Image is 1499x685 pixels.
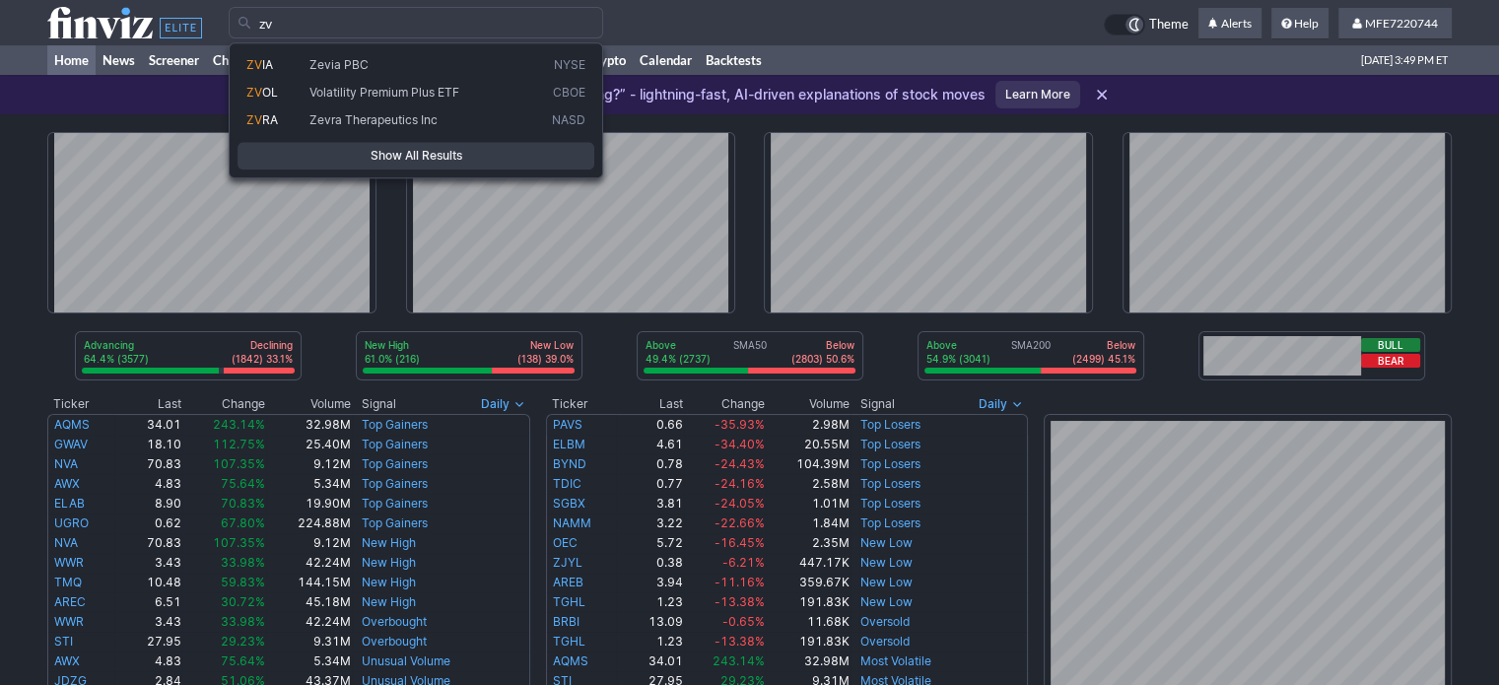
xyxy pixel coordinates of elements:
th: Change [182,394,266,414]
a: NVA [54,535,78,550]
td: 359.67K [766,573,850,592]
p: New High [365,338,420,352]
a: Show All Results [238,142,594,170]
a: Screener [142,45,206,75]
td: 70.83 [114,533,183,553]
td: 5.34M [266,474,351,494]
a: Top Losers [860,417,920,432]
span: Daily [481,394,510,414]
td: 0.38 [616,553,684,573]
td: 10.48 [114,573,183,592]
a: ELAB [54,496,85,511]
span: -11.16% [715,575,765,589]
td: 25.40M [266,435,351,454]
span: 67.80% [221,515,265,530]
a: Crypto [579,45,633,75]
td: 2.35M [766,533,850,553]
a: UGRO [54,515,89,530]
td: 3.22 [616,514,684,533]
a: News [96,45,142,75]
a: Alerts [1198,8,1261,39]
td: 45.18M [266,592,351,612]
td: 18.10 [114,435,183,454]
span: 75.64% [221,476,265,491]
td: 224.88M [266,514,351,533]
td: 191.83K [766,632,850,651]
span: 112.75% [213,437,265,451]
p: (1842) 33.1% [232,352,293,366]
td: 4.83 [114,651,183,671]
button: Signals interval [974,394,1028,414]
span: -24.16% [715,476,765,491]
td: 9.12M [266,533,351,553]
a: AREC [54,594,86,609]
td: 32.98M [266,414,351,435]
td: 0.62 [114,514,183,533]
p: 54.9% (3041) [926,352,990,366]
td: 1.01M [766,494,850,514]
td: 27.95 [114,632,183,651]
td: 4.83 [114,474,183,494]
td: 11.68K [766,612,850,632]
p: Above [646,338,711,352]
td: 3.94 [616,573,684,592]
p: Declining [232,338,293,352]
p: 49.4% (2737) [646,352,711,366]
a: ZJYL [553,555,582,570]
a: WWR [54,555,84,570]
td: 191.83K [766,592,850,612]
td: 5.34M [266,651,351,671]
a: Theme [1104,14,1189,35]
span: 33.98% [221,555,265,570]
span: IA [262,57,273,72]
a: GWAV [54,437,88,451]
span: 75.64% [221,653,265,668]
a: TGHL [553,594,585,609]
a: NAMM [553,515,591,530]
a: New Low [860,594,913,609]
div: SMA50 [644,338,856,368]
td: 32.98M [766,651,850,671]
a: AQMS [553,653,588,668]
td: 0.77 [616,474,684,494]
span: -16.45% [715,535,765,550]
span: 29.23% [221,634,265,649]
span: Volatility Premium Plus ETF [309,85,459,100]
td: 3.43 [114,553,183,573]
a: Top Losers [860,496,920,511]
a: Top Gainers [362,437,428,451]
a: Overbought [362,614,427,629]
td: 9.12M [266,454,351,474]
a: Oversold [860,634,910,649]
a: AQMS [54,417,90,432]
a: BRBI [553,614,579,629]
a: TDIC [553,476,581,491]
td: 104.39M [766,454,850,474]
td: 144.15M [266,573,351,592]
a: Top Losers [860,515,920,530]
span: NYSE [554,57,585,73]
p: 61.0% (216) [365,352,420,366]
a: Home [47,45,96,75]
span: Show All Results [246,146,585,166]
th: Volume [766,394,850,414]
a: ELBM [553,437,585,451]
a: Most Volatile [860,653,931,668]
a: TMQ [54,575,82,589]
span: 243.14% [713,653,765,668]
th: Last [114,394,183,414]
a: New High [362,555,416,570]
th: Change [684,394,767,414]
td: 4.61 [616,435,684,454]
a: New Low [860,555,913,570]
span: ZV [246,57,262,72]
td: 3.81 [616,494,684,514]
a: NVA [54,456,78,471]
td: 3.43 [114,612,183,632]
p: (2803) 50.6% [791,352,854,366]
a: Top Gainers [362,417,428,432]
p: Introducing “Why Is It Moving?” - lightning-fast, AI-driven explanations of stock moves [385,85,986,104]
span: [DATE] 3:49 PM ET [1361,45,1448,75]
p: (138) 39.0% [517,352,574,366]
span: Signal [362,396,396,412]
